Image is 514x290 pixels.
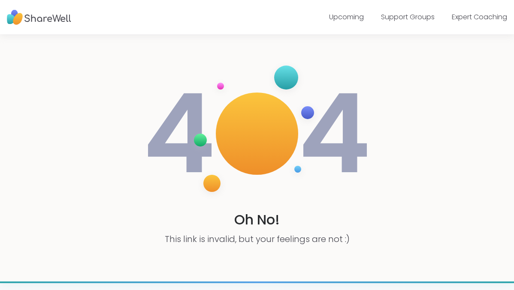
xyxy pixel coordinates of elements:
img: 404 [143,57,371,210]
a: Support Groups [381,12,435,22]
a: Upcoming [329,12,364,22]
a: Expert Coaching [452,12,507,22]
p: This link is invalid, but your feelings are not :) [165,233,350,245]
img: ShareWell Nav Logo [7,6,71,29]
h1: Oh No! [234,210,280,230]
